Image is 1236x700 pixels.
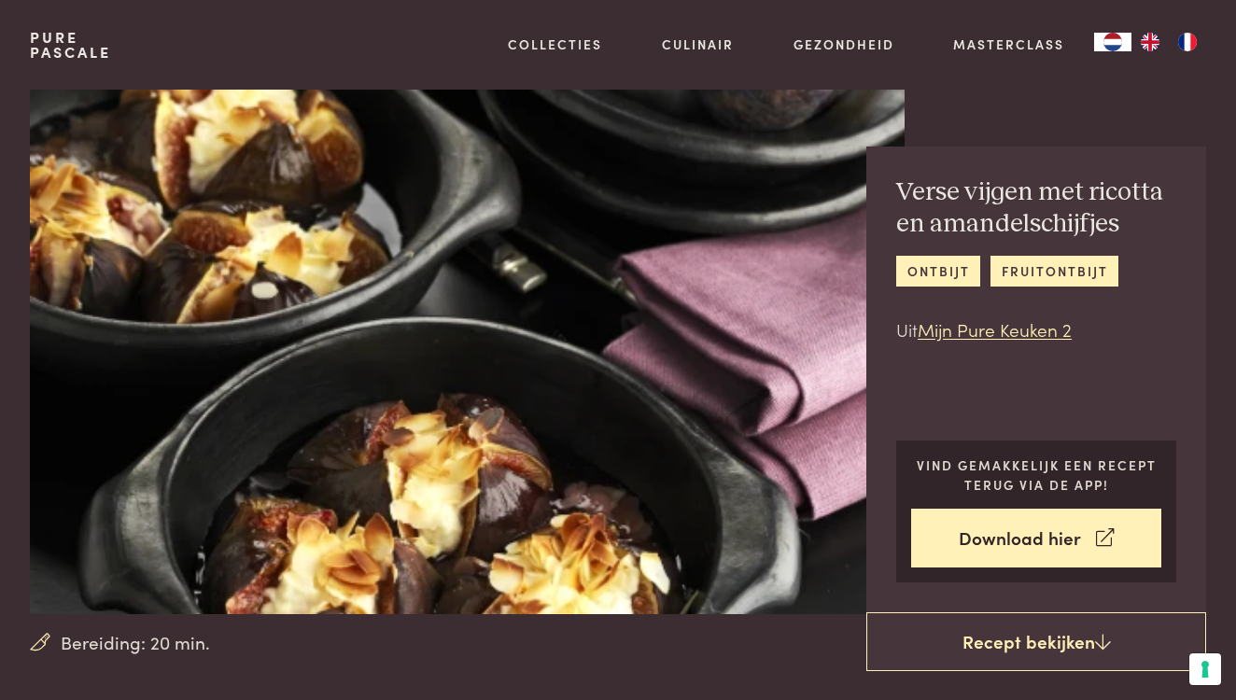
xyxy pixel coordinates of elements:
ul: Language list [1131,33,1206,51]
a: fruitontbijt [990,256,1118,287]
a: Culinair [662,35,734,54]
div: Language [1094,33,1131,51]
button: Uw voorkeuren voor toestemming voor trackingtechnologieën [1189,653,1221,685]
a: EN [1131,33,1169,51]
a: FR [1169,33,1206,51]
span: Bereiding: 20 min. [61,629,210,656]
h2: Verse vijgen met ricotta en amandelschijfjes [896,176,1176,241]
p: Vind gemakkelijk een recept terug via de app! [911,455,1161,494]
a: Mijn Pure Keuken 2 [918,316,1072,342]
a: NL [1094,33,1131,51]
a: Collecties [508,35,602,54]
a: Masterclass [953,35,1064,54]
a: ontbijt [896,256,980,287]
a: Recept bekijken [866,612,1206,672]
aside: Language selected: Nederlands [1094,33,1206,51]
p: Uit [896,316,1176,343]
a: PurePascale [30,30,111,60]
img: Verse vijgen met ricotta en amandelschijfjes [30,90,905,614]
a: Gezondheid [794,35,894,54]
a: Download hier [911,509,1161,567]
